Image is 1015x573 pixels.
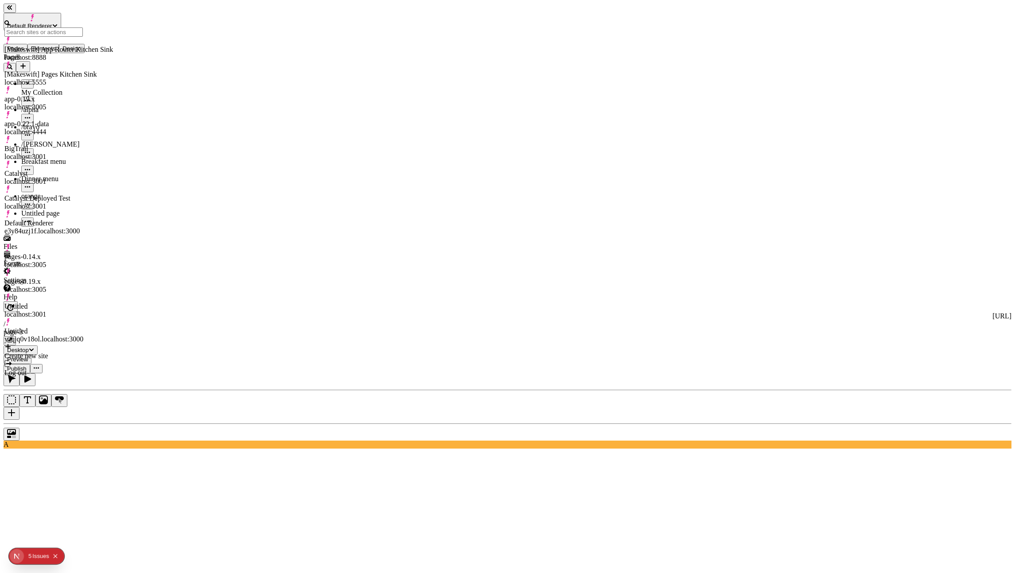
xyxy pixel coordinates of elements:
[4,54,113,62] div: localhost:8888
[4,37,113,377] div: Suggestions
[4,44,27,53] button: Pages
[4,202,113,210] div: localhost:3001
[4,276,110,284] div: Settings
[4,103,113,111] div: localhost:3005
[4,128,113,136] div: localhost:4444
[4,394,19,407] button: Box
[4,441,1011,449] div: A
[4,259,110,267] div: Forms
[4,320,1011,328] div: /
[4,335,113,343] div: yaqjq0v18ol.localhost:3000
[4,345,38,355] button: Desktop
[4,53,110,61] div: Pages
[4,253,113,261] div: pages-0.14.x
[4,7,129,15] p: Cookie Test Route
[4,328,1011,336] div: page-3
[4,170,113,178] div: Catalyst
[4,95,113,103] div: app-0.19.x
[4,46,113,54] div: [Makeswift] App Router Kitchen Sink
[51,394,67,407] button: Button
[4,227,113,235] div: e3y84uzj1f.localhost:3000
[4,352,113,360] div: Create new site
[4,310,113,318] div: localhost:3001
[4,178,113,186] div: localhost:3001
[4,120,113,128] div: app-0.22.1-data
[4,327,113,335] div: Untitled
[4,364,30,373] button: Publish
[4,243,110,251] div: Files
[4,153,113,161] div: localhost:3001
[4,355,31,364] button: Preview
[4,78,113,86] div: localhost:5555
[4,70,113,78] div: [Makeswift] Pages Kitchen Sink
[4,261,113,269] div: localhost:3005
[4,13,61,31] button: Default Renderer
[4,219,113,227] div: Default Renderer
[4,312,1011,320] div: [URL]
[4,194,113,202] div: Catalyst Deployed Test
[4,27,83,37] input: Search sites or actions
[19,394,35,407] button: Text
[4,369,113,377] div: Log out
[4,302,113,310] div: Untitled
[4,145,113,153] div: BigTrail
[35,394,51,407] button: Image
[4,286,113,294] div: localhost:3005
[4,293,110,301] div: Help
[4,278,113,286] div: pages-0.19.x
